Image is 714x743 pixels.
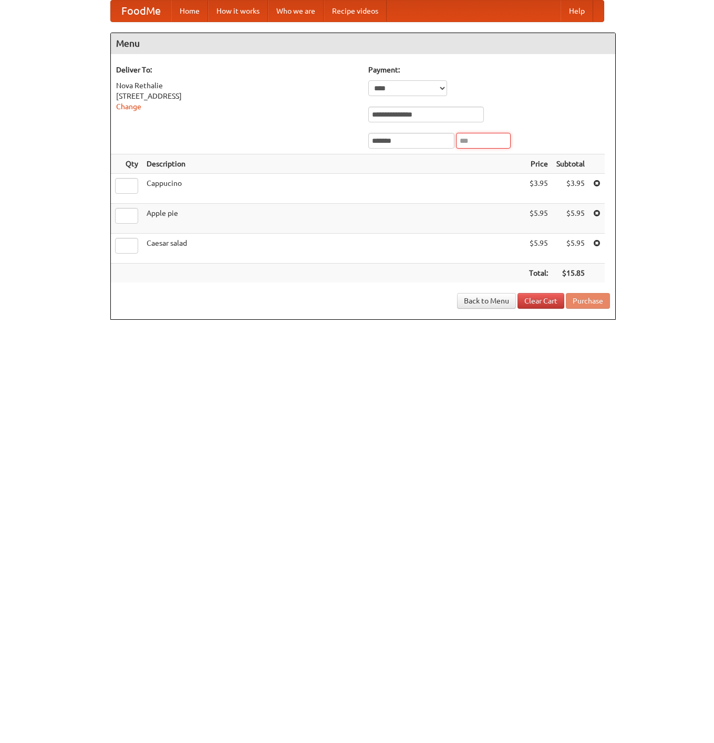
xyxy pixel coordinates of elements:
th: Qty [111,154,142,174]
th: Price [525,154,552,174]
a: FoodMe [111,1,171,22]
a: Change [116,102,141,111]
a: Clear Cart [518,293,564,309]
a: Who we are [268,1,324,22]
td: $5.95 [525,204,552,234]
td: Caesar salad [142,234,525,264]
th: $15.85 [552,264,589,283]
td: Cappucino [142,174,525,204]
td: $3.95 [525,174,552,204]
a: Home [171,1,208,22]
a: How it works [208,1,268,22]
td: $5.95 [552,204,589,234]
td: $3.95 [552,174,589,204]
td: Apple pie [142,204,525,234]
a: Recipe videos [324,1,387,22]
h5: Payment: [368,65,610,75]
th: Description [142,154,525,174]
div: Nova Rethalie [116,80,358,91]
th: Total: [525,264,552,283]
a: Help [561,1,593,22]
div: [STREET_ADDRESS] [116,91,358,101]
button: Purchase [566,293,610,309]
td: $5.95 [552,234,589,264]
h5: Deliver To: [116,65,358,75]
h4: Menu [111,33,615,54]
a: Back to Menu [457,293,516,309]
td: $5.95 [525,234,552,264]
th: Subtotal [552,154,589,174]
